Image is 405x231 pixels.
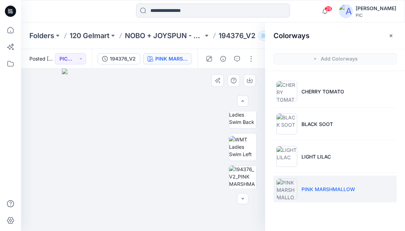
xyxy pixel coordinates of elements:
img: BLACK SOOT [276,113,297,134]
h2: Colorways [273,31,310,40]
img: PINK MARSHMALLOW [276,178,297,199]
img: WMT Ladies Swim Back [229,104,256,126]
span: 29 [325,6,332,12]
p: BLACK SOOT [301,120,333,128]
span: Posted [DATE] 08:11 by [29,55,55,62]
p: 194376_V2 [219,31,255,41]
div: [PERSON_NAME] [356,4,396,13]
button: 11 [258,31,279,41]
div: PINK MARSHMALLOW [155,55,187,63]
button: 194376_V2 [98,53,140,64]
img: eyJhbGciOiJIUzI1NiIsImtpZCI6IjAiLCJzbHQiOiJzZXMiLCJ0eXAiOiJKV1QifQ.eyJkYXRhIjp7InR5cGUiOiJzdG9yYW... [62,69,224,231]
img: 194376_V2_PINK MARSHMALLOW [229,166,256,193]
img: LIGHT LILAC [276,146,297,167]
p: CHERRY TOMATO [301,88,344,95]
a: Folders [29,31,54,41]
img: avatar [339,4,353,18]
a: NOBO + JOYSPUN - 20250912_120_GC [125,31,203,41]
img: CHERRY TOMATO [276,81,297,102]
p: PINK MARSHMALLOW [301,185,355,193]
div: PIC [356,13,396,18]
img: WMT Ladies Swim Left [229,136,256,158]
div: 194376_V2 [110,55,136,63]
button: Details [218,53,229,64]
p: LIGHT LILAC [301,153,331,160]
button: PINK MARSHMALLOW [143,53,192,64]
a: 120 Gelmart [70,31,109,41]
